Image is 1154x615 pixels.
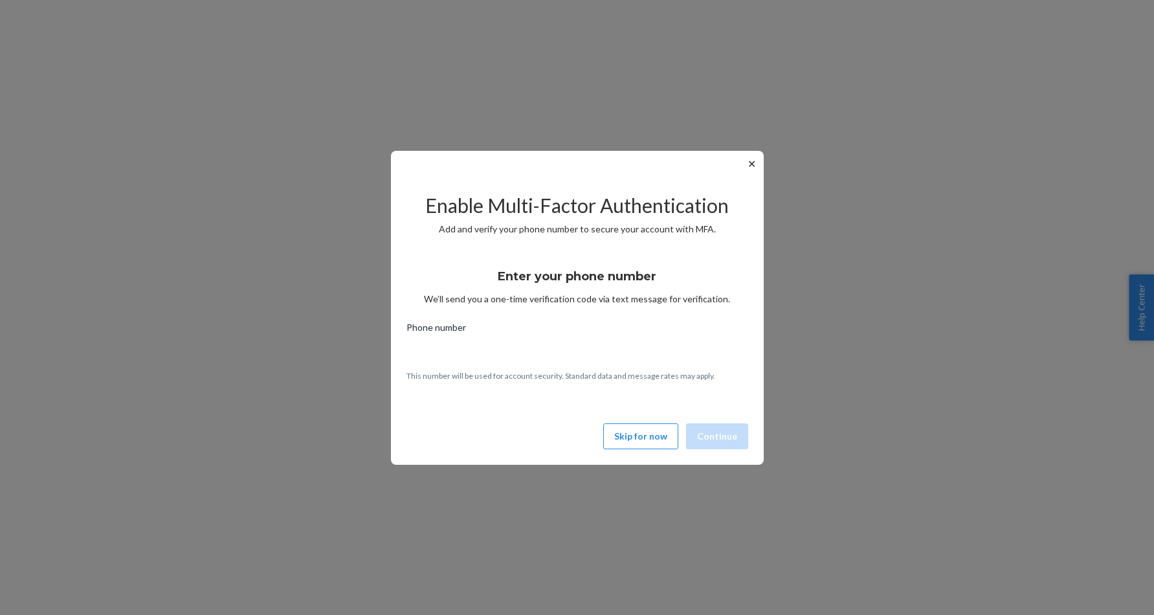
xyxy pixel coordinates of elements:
[745,156,759,172] button: ✕
[406,321,466,339] span: Phone number
[603,423,678,449] button: Skip for now
[686,423,748,449] button: Continue
[406,370,748,381] p: This number will be used for account security. Standard data and message rates may apply.
[406,223,748,236] p: Add and verify your phone number to secure your account with MFA.
[498,268,656,285] h3: Enter your phone number
[406,195,748,216] h2: Enable Multi-Factor Authentication
[406,258,748,306] div: We’ll send you a one-time verification code via text message for verification.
